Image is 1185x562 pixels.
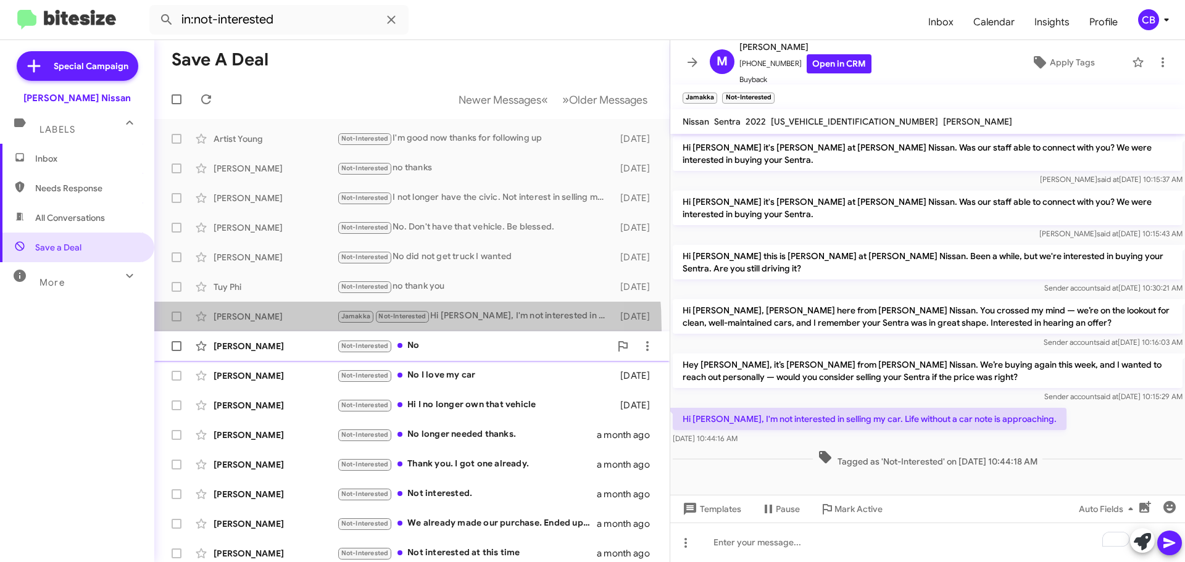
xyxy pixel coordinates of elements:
[459,93,541,107] span: Newer Messages
[680,498,741,520] span: Templates
[614,370,660,382] div: [DATE]
[341,371,389,379] span: Not-Interested
[214,251,337,263] div: [PERSON_NAME]
[214,221,337,234] div: [PERSON_NAME]
[341,283,389,291] span: Not-Interested
[739,54,871,73] span: [PHONE_NUMBER]
[337,398,614,412] div: Hi I no longer own that vehicle
[1079,498,1138,520] span: Auto Fields
[1040,175,1183,184] span: [PERSON_NAME] [DATE] 10:15:37 AM
[918,4,963,40] span: Inbox
[341,223,389,231] span: Not-Interested
[673,353,1183,388] p: Hey [PERSON_NAME], it’s [PERSON_NAME] from [PERSON_NAME] Nissan. We’re buying again this week, an...
[341,342,389,350] span: Not-Interested
[1096,337,1118,347] span: said at
[54,60,128,72] span: Special Campaign
[739,39,871,54] span: [PERSON_NAME]
[337,487,597,501] div: Not interested.
[1138,9,1159,30] div: CB
[341,194,389,202] span: Not-Interested
[1128,9,1171,30] button: CB
[337,220,614,234] div: No. Don't have that vehicle. Be blessed.
[337,516,597,531] div: We already made our purchase. Ended up with a 2020 G70 with 13K miles
[813,450,1042,468] span: Tagged as 'Not-Interested' on [DATE] 10:44:18 AM
[771,116,938,127] span: [US_VEHICLE_IDENTIFICATION_NUMBER]
[341,431,389,439] span: Not-Interested
[683,93,717,104] small: Jamakka
[337,131,614,146] div: I'm good now thanks for following up
[673,299,1183,334] p: Hi [PERSON_NAME], [PERSON_NAME] here from [PERSON_NAME] Nissan. You crossed my mind — we’re on th...
[1097,392,1118,401] span: said at
[214,162,337,175] div: [PERSON_NAME]
[452,87,655,112] nav: Page navigation example
[1025,4,1079,40] a: Insights
[1044,337,1183,347] span: Sender account [DATE] 10:16:03 AM
[337,309,614,323] div: Hi [PERSON_NAME], I'm not interested in selling my car. Life without a car note is approaching.
[739,73,871,86] span: Buyback
[341,312,370,320] span: Jamakka
[683,116,709,127] span: Nissan
[614,221,660,234] div: [DATE]
[1039,229,1183,238] span: [PERSON_NAME] [DATE] 10:15:43 AM
[214,488,337,500] div: [PERSON_NAME]
[341,401,389,409] span: Not-Interested
[451,87,555,112] button: Previous
[810,498,892,520] button: Mark Active
[214,370,337,382] div: [PERSON_NAME]
[35,241,81,254] span: Save a Deal
[614,281,660,293] div: [DATE]
[337,191,614,205] div: I not longer have the civic. Not interest in selling my vehicle
[337,368,614,382] div: No I love my car
[35,182,140,194] span: Needs Response
[722,93,774,104] small: Not-Interested
[214,518,337,530] div: [PERSON_NAME]
[597,518,660,530] div: a month ago
[214,310,337,323] div: [PERSON_NAME]
[999,51,1126,73] button: Apply Tags
[541,92,548,107] span: «
[337,428,597,442] div: No longer needed thanks.
[214,192,337,204] div: [PERSON_NAME]
[776,498,800,520] span: Pause
[1069,498,1148,520] button: Auto Fields
[214,281,337,293] div: Tuy Phi
[614,133,660,145] div: [DATE]
[569,93,647,107] span: Older Messages
[943,116,1012,127] span: [PERSON_NAME]
[214,399,337,411] div: [PERSON_NAME]
[172,50,268,70] h1: Save a Deal
[341,490,389,498] span: Not-Interested
[834,498,883,520] span: Mark Active
[341,519,389,527] span: Not-Interested
[337,546,597,560] div: Not interested at this time
[746,116,766,127] span: 2022
[717,52,728,72] span: M
[337,339,610,353] div: No
[341,460,389,468] span: Not-Interested
[214,458,337,471] div: [PERSON_NAME]
[214,547,337,560] div: [PERSON_NAME]
[614,310,660,323] div: [DATE]
[597,547,660,560] div: a month ago
[1079,4,1128,40] a: Profile
[673,191,1183,225] p: Hi [PERSON_NAME] it's [PERSON_NAME] at [PERSON_NAME] Nissan. Was our staff able to connect with y...
[1097,175,1119,184] span: said at
[337,250,614,264] div: No did not get truck I wanted
[614,251,660,263] div: [DATE]
[1044,283,1183,292] span: Sender account [DATE] 10:30:21 AM
[670,498,751,520] button: Templates
[597,458,660,471] div: a month ago
[35,212,105,224] span: All Conversations
[562,92,569,107] span: »
[673,434,738,443] span: [DATE] 10:44:16 AM
[337,457,597,471] div: Thank you. I got one already.
[751,498,810,520] button: Pause
[670,523,1185,562] div: To enrich screen reader interactions, please activate Accessibility in Grammarly extension settings
[555,87,655,112] button: Next
[341,164,389,172] span: Not-Interested
[673,245,1183,279] p: Hi [PERSON_NAME] this is [PERSON_NAME] at [PERSON_NAME] Nissan. Been a while, but we're intereste...
[149,5,409,35] input: Search
[963,4,1025,40] a: Calendar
